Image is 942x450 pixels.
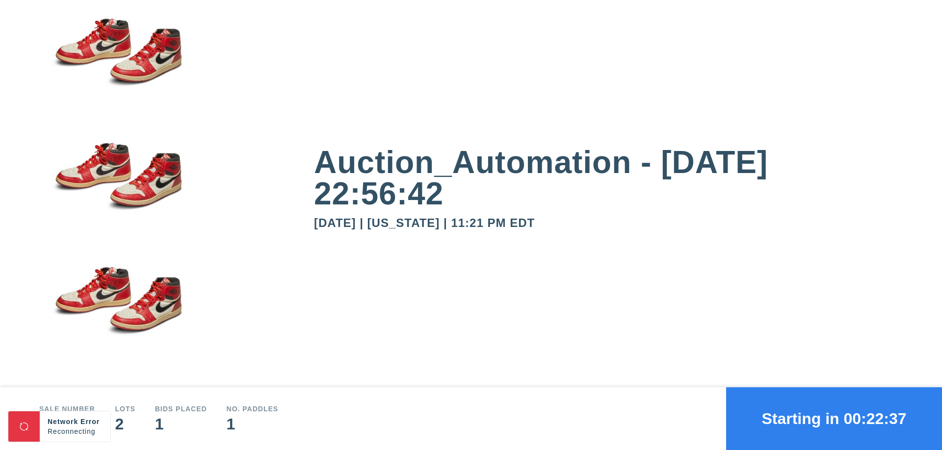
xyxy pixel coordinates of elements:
div: 1 [227,416,279,432]
img: small [39,1,196,125]
div: 1 [155,416,207,432]
div: Network Error [48,417,103,426]
div: Sale number [39,405,95,412]
button: Starting in 00:22:37 [726,387,942,450]
div: No. Paddles [227,405,279,412]
div: Auction_Automation - [DATE] 22:56:42 [314,147,903,209]
img: small [39,125,196,250]
div: Bids Placed [155,405,207,412]
div: Reconnecting [48,426,103,436]
div: Lots [115,405,135,412]
div: 2 [115,416,135,432]
div: [DATE] | [US_STATE] | 11:21 PM EDT [314,217,903,229]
